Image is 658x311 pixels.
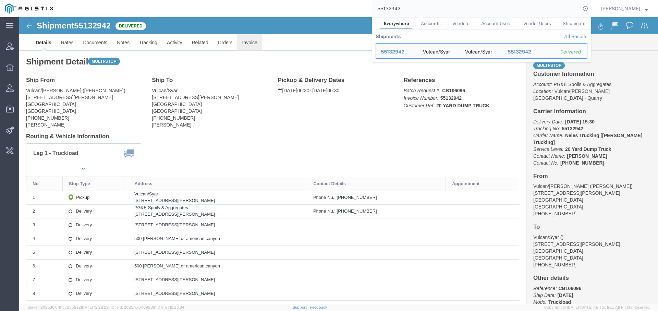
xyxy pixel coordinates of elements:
[601,5,640,12] span: Abbie Wilkiemeyer
[27,305,109,309] span: Server: 2025.16.0-1ffcc23b9e2
[157,305,184,309] span: [DATE] 12:25:34
[372,0,581,17] input: Search for shipment number, reference number
[452,21,470,26] span: Vendors
[481,21,512,26] span: Account Users
[601,4,648,13] button: [PERSON_NAME]
[508,49,531,55] span: 55132942
[544,304,650,310] span: Copyright © [DATE]-[DATE] Agistix Inc., All Rights Reserved
[560,48,582,56] div: Delivered
[5,3,53,14] img: logo
[310,305,327,309] a: Feedback
[563,21,585,26] span: Shipments
[376,29,591,62] table: Search Results
[423,44,450,58] div: Vulcan/Syar
[564,34,587,39] a: View all shipments found by criterion
[112,305,184,309] span: Client: 2025.16.0-1592391
[293,305,310,309] a: Support
[19,17,658,304] iframe: FS Legacy Container
[421,21,441,26] span: Accounts
[376,29,401,43] th: Shipments
[381,48,413,56] div: 55132942
[381,49,404,55] span: 55132942
[465,44,492,58] div: Vulcan/Syar
[81,305,109,309] span: [DATE] 12:29:29
[384,21,409,26] span: Everywhere
[523,21,551,26] span: Vendor Users
[508,48,551,56] div: 55132942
